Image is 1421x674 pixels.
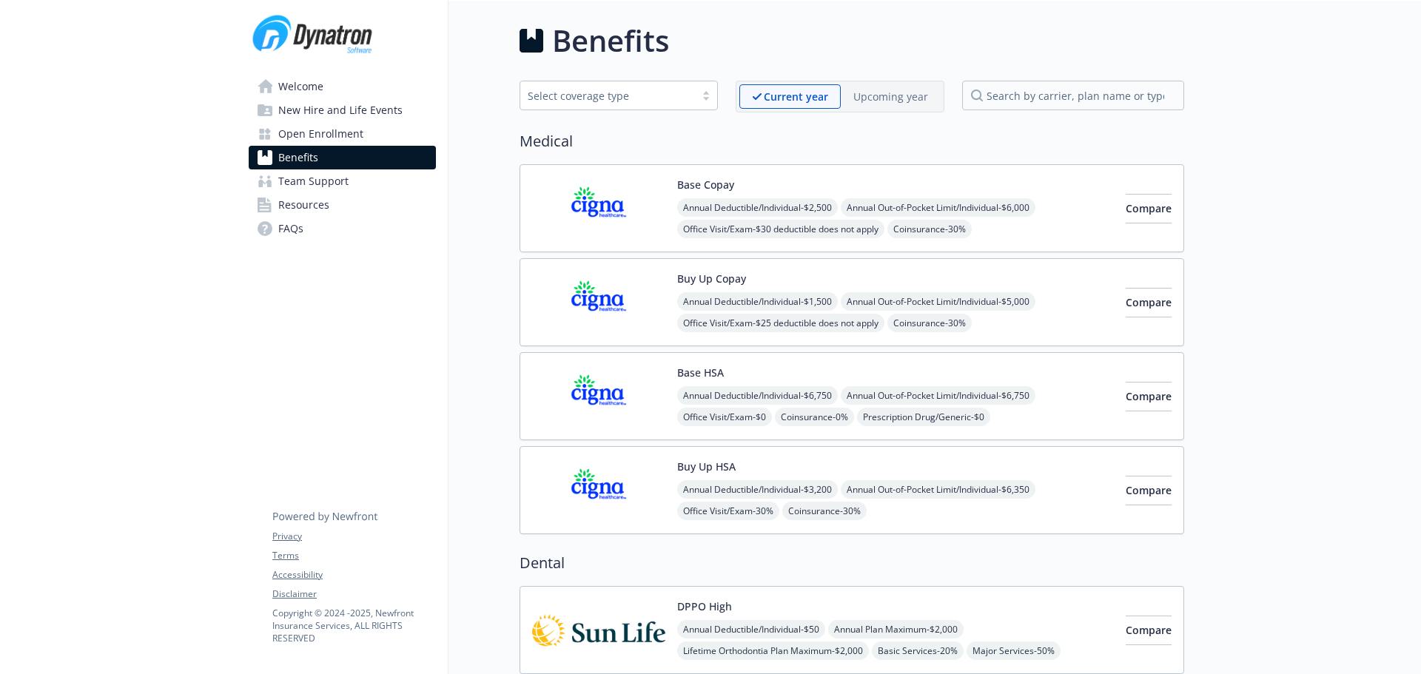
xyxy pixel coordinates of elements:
[520,130,1184,152] h2: Medical
[1126,483,1172,497] span: Compare
[872,641,964,660] span: Basic Services - 20%
[1126,288,1172,317] button: Compare
[1126,476,1172,505] button: Compare
[249,98,436,122] a: New Hire and Life Events
[1126,623,1172,637] span: Compare
[249,169,436,193] a: Team Support
[677,198,838,217] span: Annual Deductible/Individual - $2,500
[532,271,665,334] img: CIGNA carrier logo
[677,480,838,499] span: Annual Deductible/Individual - $3,200
[677,177,734,192] button: Base Copay
[841,480,1035,499] span: Annual Out-of-Pocket Limit/Individual - $6,350
[272,568,435,582] a: Accessibility
[278,217,303,240] span: FAQs
[532,459,665,522] img: CIGNA carrier logo
[677,386,838,405] span: Annual Deductible/Individual - $6,750
[775,408,854,426] span: Coinsurance - 0%
[528,88,688,104] div: Select coverage type
[1126,295,1172,309] span: Compare
[841,198,1035,217] span: Annual Out-of-Pocket Limit/Individual - $6,000
[677,641,869,660] span: Lifetime Orthodontia Plan Maximum - $2,000
[962,81,1184,110] input: search by carrier, plan name or type
[278,146,318,169] span: Benefits
[278,75,323,98] span: Welcome
[677,599,732,614] button: DPPO High
[249,75,436,98] a: Welcome
[272,549,435,562] a: Terms
[532,599,665,661] img: Sun Life Financial carrier logo
[677,220,884,238] span: Office Visit/Exam - $30 deductible does not apply
[272,607,435,644] p: Copyright © 2024 - 2025 , Newfront Insurance Services, ALL RIGHTS RESERVED
[887,314,972,332] span: Coinsurance - 30%
[677,365,724,380] button: Base HSA
[552,18,669,63] h1: Benefits
[828,620,964,638] span: Annual Plan Maximum - $2,000
[677,502,779,520] span: Office Visit/Exam - 30%
[249,146,436,169] a: Benefits
[677,271,746,286] button: Buy Up Copay
[782,502,867,520] span: Coinsurance - 30%
[764,89,828,104] p: Current year
[1126,616,1172,645] button: Compare
[532,365,665,428] img: CIGNA carrier logo
[841,386,1035,405] span: Annual Out-of-Pocket Limit/Individual - $6,750
[853,89,928,104] p: Upcoming year
[677,459,736,474] button: Buy Up HSA
[278,193,329,217] span: Resources
[272,587,435,601] a: Disclaimer
[677,292,838,311] span: Annual Deductible/Individual - $1,500
[967,641,1061,660] span: Major Services - 50%
[1126,201,1172,215] span: Compare
[677,408,772,426] span: Office Visit/Exam - $0
[532,177,665,240] img: CIGNA carrier logo
[1126,194,1172,223] button: Compare
[249,193,436,217] a: Resources
[841,292,1035,311] span: Annual Out-of-Pocket Limit/Individual - $5,000
[520,552,1184,574] h2: Dental
[1126,389,1172,403] span: Compare
[857,408,990,426] span: Prescription Drug/Generic - $0
[1126,382,1172,411] button: Compare
[278,98,403,122] span: New Hire and Life Events
[887,220,972,238] span: Coinsurance - 30%
[278,169,349,193] span: Team Support
[272,530,435,543] a: Privacy
[677,314,884,332] span: Office Visit/Exam - $25 deductible does not apply
[677,620,825,638] span: Annual Deductible/Individual - $50
[278,122,363,146] span: Open Enrollment
[249,122,436,146] a: Open Enrollment
[249,217,436,240] a: FAQs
